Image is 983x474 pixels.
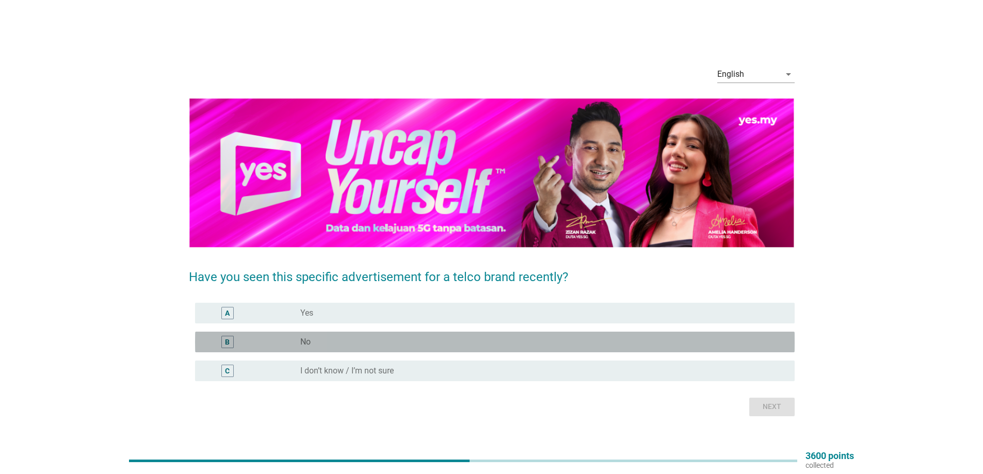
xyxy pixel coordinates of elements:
div: C [225,365,230,376]
div: B [225,336,230,347]
label: No [300,337,311,347]
img: aa938b63-0e44-4092-ad41-409d11f264e5-uncapped.png [189,97,795,249]
div: English [717,70,744,79]
label: Yes [300,308,313,318]
label: I don’t know / I’m not sure [300,366,394,376]
p: collected [805,461,854,470]
div: A [225,307,230,318]
p: 3600 points [805,451,854,461]
i: arrow_drop_down [782,68,795,80]
h2: Have you seen this specific advertisement for a telco brand recently? [189,257,795,286]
